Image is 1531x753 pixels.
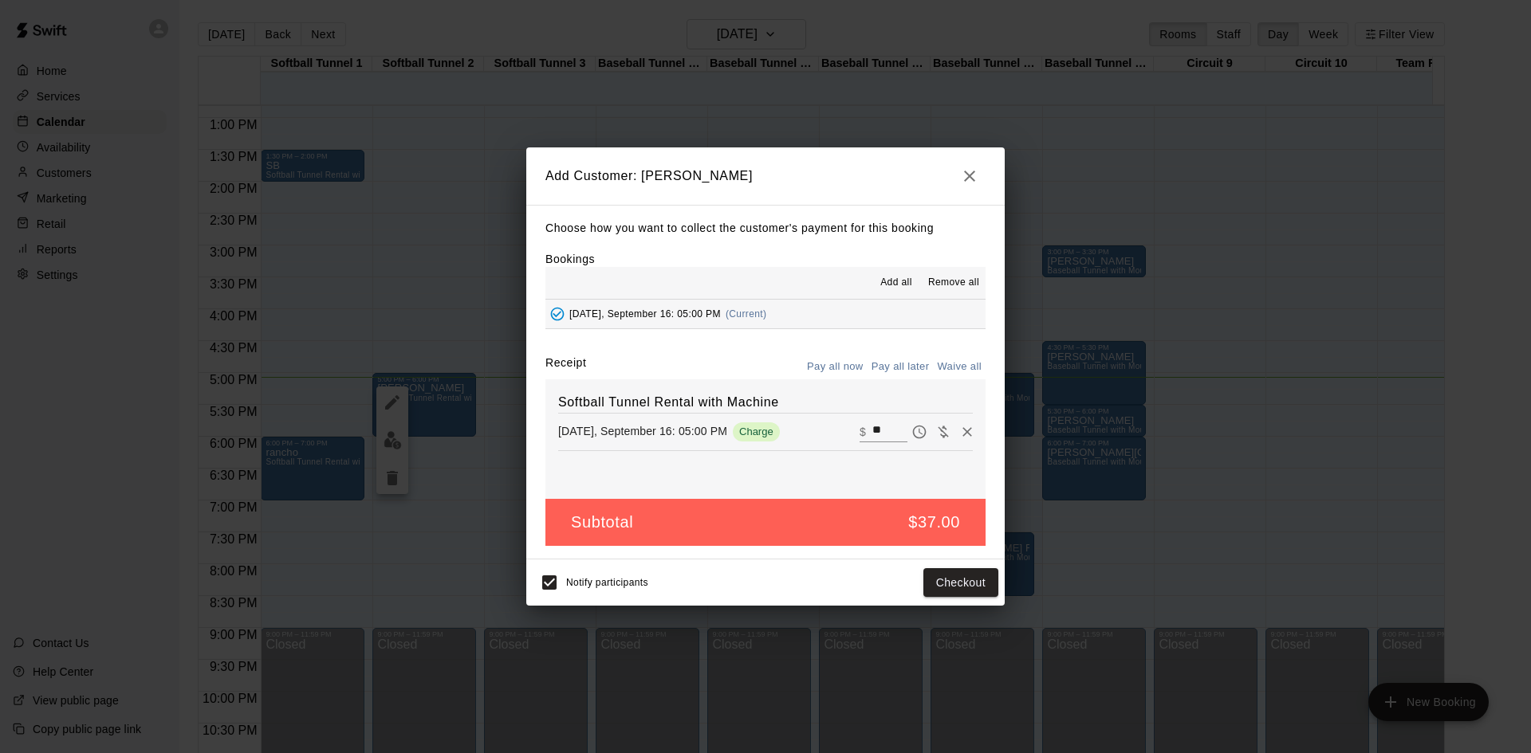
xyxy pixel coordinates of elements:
[545,302,569,326] button: Added - Collect Payment
[571,512,633,533] h5: Subtotal
[880,275,912,291] span: Add all
[908,512,960,533] h5: $37.00
[733,426,780,437] span: Charge
[955,420,979,444] button: Remove
[566,577,648,588] span: Notify participants
[545,253,595,265] label: Bookings
[803,355,868,379] button: Pay all now
[558,392,973,413] h6: Softball Tunnel Rental with Machine
[928,275,979,291] span: Remove all
[545,218,986,238] p: Choose how you want to collect the customer's payment for this booking
[907,424,931,437] span: Pay later
[860,424,866,440] p: $
[569,308,721,320] span: [DATE], September 16: 05:00 PM
[526,147,1005,205] h2: Add Customer: [PERSON_NAME]
[868,355,934,379] button: Pay all later
[545,300,986,329] button: Added - Collect Payment[DATE], September 16: 05:00 PM(Current)
[545,355,586,379] label: Receipt
[923,568,998,598] button: Checkout
[726,308,767,320] span: (Current)
[931,424,955,437] span: Waive payment
[558,423,727,439] p: [DATE], September 16: 05:00 PM
[922,270,986,296] button: Remove all
[871,270,922,296] button: Add all
[933,355,986,379] button: Waive all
